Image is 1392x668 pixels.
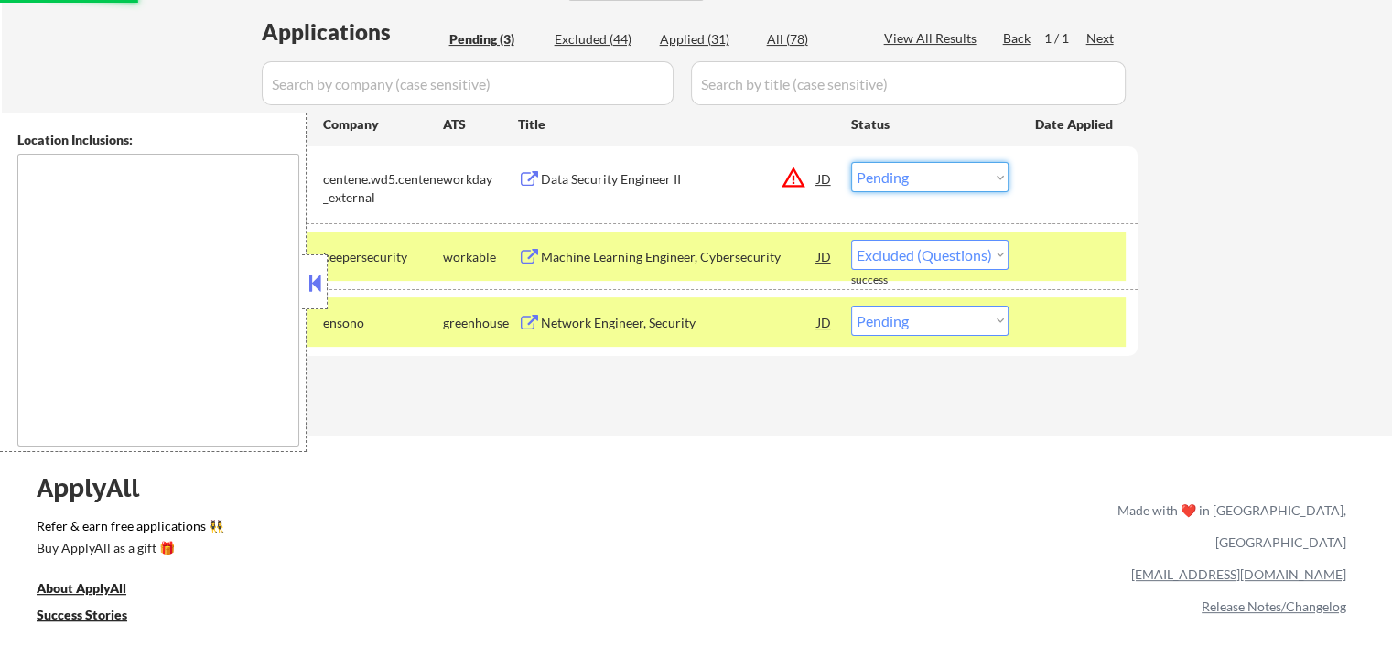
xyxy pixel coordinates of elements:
[815,306,834,339] div: JD
[1086,29,1116,48] div: Next
[323,248,443,266] div: keepersecurity
[37,539,220,562] a: Buy ApplyAll as a gift 🎁
[1044,29,1086,48] div: 1 / 1
[518,115,834,134] div: Title
[541,314,817,332] div: Network Engineer, Security
[1003,29,1032,48] div: Back
[691,61,1126,105] input: Search by title (case sensitive)
[851,107,1009,140] div: Status
[323,115,443,134] div: Company
[1110,494,1346,558] div: Made with ❤️ in [GEOGRAPHIC_DATA], [GEOGRAPHIC_DATA]
[37,607,127,622] u: Success Stories
[323,170,443,206] div: centene.wd5.centene_external
[262,21,443,43] div: Applications
[262,61,674,105] input: Search by company (case sensitive)
[449,30,541,48] div: Pending (3)
[37,520,735,539] a: Refer & earn free applications 👯‍♀️
[37,579,152,602] a: About ApplyAll
[884,29,982,48] div: View All Results
[815,240,834,273] div: JD
[443,115,518,134] div: ATS
[541,170,817,189] div: Data Security Engineer II
[781,165,806,190] button: warning_amber
[660,30,751,48] div: Applied (31)
[37,606,152,629] a: Success Stories
[1131,566,1346,582] a: [EMAIL_ADDRESS][DOMAIN_NAME]
[443,248,518,266] div: workable
[851,273,924,288] div: success
[37,580,126,596] u: About ApplyAll
[443,314,518,332] div: greenhouse
[555,30,646,48] div: Excluded (44)
[541,248,817,266] div: Machine Learning Engineer, Cybersecurity
[37,542,220,555] div: Buy ApplyAll as a gift 🎁
[767,30,858,48] div: All (78)
[815,162,834,195] div: JD
[17,131,299,149] div: Location Inclusions:
[443,170,518,189] div: workday
[1035,115,1116,134] div: Date Applied
[1202,598,1346,614] a: Release Notes/Changelog
[323,314,443,332] div: ensono
[37,472,160,503] div: ApplyAll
